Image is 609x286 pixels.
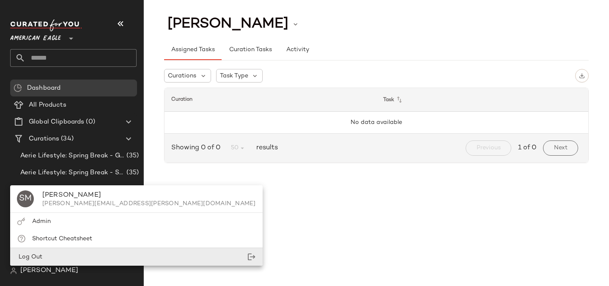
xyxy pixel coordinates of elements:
span: Global Clipboards [29,117,84,127]
span: results [253,143,278,153]
span: Aerie Lifestyle: Spring Break - Sporty [20,168,125,178]
img: svg%3e [14,84,22,92]
span: Activity [286,47,309,53]
span: (0) [84,117,95,127]
span: American Eagle [10,29,61,44]
span: Curation Tasks [228,47,272,53]
th: Task [376,88,588,112]
img: svg%3e [17,217,25,225]
span: 1 of 0 [518,143,536,153]
span: Aerie Lifestyle: Spring Break Swimsuits Landing Page [20,185,125,195]
span: Assigned Tasks [171,47,215,53]
img: svg%3e [579,73,585,79]
span: [PERSON_NAME] [167,16,288,32]
div: [PERSON_NAME][EMAIL_ADDRESS][PERSON_NAME][DOMAIN_NAME] [42,201,256,207]
th: Curation [165,88,376,112]
span: Next [554,145,568,151]
button: Next [543,140,578,156]
span: SM [19,192,32,206]
span: (35) [125,168,139,178]
td: No data available [165,112,588,134]
span: Task Type [220,71,248,80]
span: (35) [125,151,139,161]
span: All Products [29,100,66,110]
div: [PERSON_NAME] [42,190,256,201]
span: Log Out [17,254,42,260]
span: Shortcut Cheatsheet [32,236,92,242]
span: (35) [125,185,139,195]
span: Admin [32,218,51,225]
span: Dashboard [27,83,60,93]
span: Showing 0 of 0 [171,143,224,153]
span: (34) [59,134,74,144]
span: [PERSON_NAME] [20,266,78,276]
img: cfy_white_logo.C9jOOHJF.svg [10,19,82,31]
img: svg%3e [10,267,17,274]
span: Aerie Lifestyle: Spring Break - Girly/Femme [20,151,125,161]
span: Curations [168,71,196,80]
span: Curations [29,134,59,144]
